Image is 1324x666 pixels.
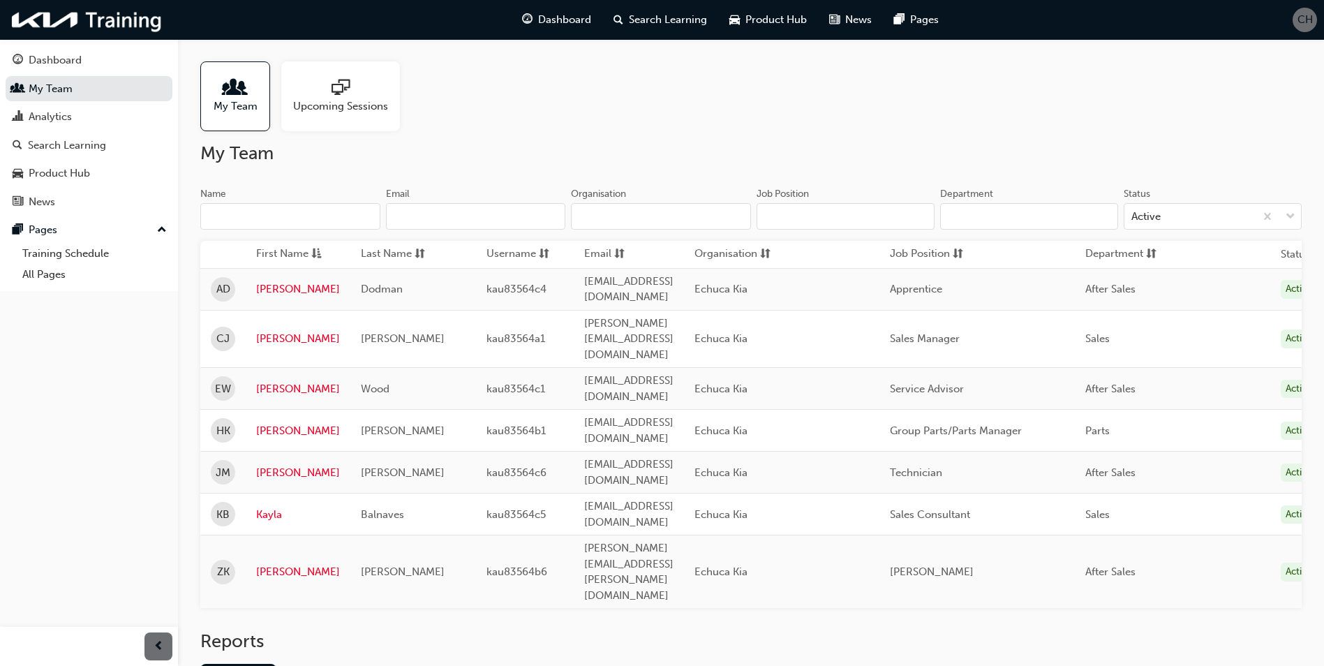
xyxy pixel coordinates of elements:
[386,203,566,230] input: Email
[694,383,747,395] span: Echuca Kia
[361,246,438,263] button: Last Namesorting-icon
[584,500,674,528] span: [EMAIL_ADDRESS][DOMAIN_NAME]
[584,374,674,403] span: [EMAIL_ADDRESS][DOMAIN_NAME]
[311,246,322,263] span: asc-icon
[256,331,340,347] a: [PERSON_NAME]
[584,542,674,602] span: [PERSON_NAME][EMAIL_ADDRESS][PERSON_NAME][DOMAIN_NAME]
[13,168,23,180] span: car-icon
[1085,424,1110,437] span: Parts
[760,246,771,263] span: sorting-icon
[1286,208,1295,226] span: down-icon
[1085,466,1136,479] span: After Sales
[1131,209,1161,225] div: Active
[29,52,82,68] div: Dashboard
[883,6,950,34] a: pages-iconPages
[29,165,90,182] div: Product Hub
[584,275,674,304] span: [EMAIL_ADDRESS][DOMAIN_NAME]
[940,187,993,201] div: Department
[361,383,389,395] span: Wood
[890,383,964,395] span: Service Advisor
[1085,508,1110,521] span: Sales
[522,11,533,29] span: guage-icon
[6,161,172,186] a: Product Hub
[226,79,244,98] span: people-icon
[614,246,625,263] span: sorting-icon
[486,466,546,479] span: kau83564c6
[415,246,425,263] span: sorting-icon
[28,138,106,154] div: Search Learning
[6,133,172,158] a: Search Learning
[757,203,935,230] input: Job Position
[694,466,747,479] span: Echuca Kia
[890,246,967,263] button: Job Positionsorting-icon
[602,6,718,34] a: search-iconSearch Learning
[584,458,674,487] span: [EMAIL_ADDRESS][DOMAIN_NAME]
[13,224,23,237] span: pages-icon
[1085,246,1143,263] span: Department
[17,243,172,265] a: Training Schedule
[386,187,410,201] div: Email
[538,12,591,28] span: Dashboard
[1124,187,1150,201] div: Status
[7,6,168,34] img: kia-training
[200,142,1302,165] h2: My Team
[332,79,350,98] span: sessionType_ONLINE_URL-icon
[256,281,340,297] a: [PERSON_NAME]
[256,246,333,263] button: First Nameasc-icon
[890,466,942,479] span: Technician
[729,11,740,29] span: car-icon
[818,6,883,34] a: news-iconNews
[1085,565,1136,578] span: After Sales
[845,12,872,28] span: News
[486,246,536,263] span: Username
[1297,12,1313,28] span: CH
[6,47,172,73] a: Dashboard
[694,332,747,345] span: Echuca Kia
[361,332,445,345] span: [PERSON_NAME]
[216,423,230,439] span: HK
[1293,8,1317,32] button: CH
[486,246,563,263] button: Usernamesorting-icon
[217,564,230,580] span: ZK
[584,246,661,263] button: Emailsorting-icon
[1281,464,1317,482] div: Active
[890,424,1022,437] span: Group Parts/Parts Manager
[29,109,72,125] div: Analytics
[486,332,545,345] span: kau83564a1
[6,76,172,102] a: My Team
[361,283,403,295] span: Dodman
[1281,280,1317,299] div: Active
[486,565,547,578] span: kau83564b6
[694,246,771,263] button: Organisationsorting-icon
[216,465,230,481] span: JM
[953,246,963,263] span: sorting-icon
[13,196,23,209] span: news-icon
[216,281,230,297] span: AD
[894,11,905,29] span: pages-icon
[1281,246,1310,262] th: Status
[584,416,674,445] span: [EMAIL_ADDRESS][DOMAIN_NAME]
[940,203,1118,230] input: Department
[6,45,172,217] button: DashboardMy TeamAnalyticsSearch LearningProduct HubNews
[214,98,258,114] span: My Team
[13,111,23,124] span: chart-icon
[256,465,340,481] a: [PERSON_NAME]
[1281,330,1317,348] div: Active
[486,383,545,395] span: kau83564c1
[694,283,747,295] span: Echuca Kia
[200,630,1302,653] h2: Reports
[486,424,546,437] span: kau83564b1
[629,12,707,28] span: Search Learning
[256,423,340,439] a: [PERSON_NAME]
[361,424,445,437] span: [PERSON_NAME]
[13,54,23,67] span: guage-icon
[281,61,411,131] a: Upcoming Sessions
[829,11,840,29] span: news-icon
[745,12,807,28] span: Product Hub
[694,424,747,437] span: Echuca Kia
[694,565,747,578] span: Echuca Kia
[216,331,230,347] span: CJ
[361,466,445,479] span: [PERSON_NAME]
[539,246,549,263] span: sorting-icon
